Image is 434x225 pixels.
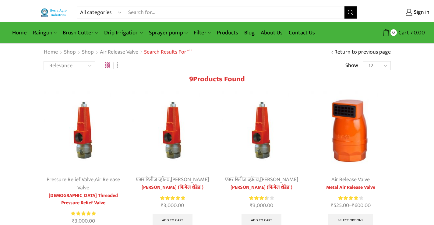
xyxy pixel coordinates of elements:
[311,184,391,191] a: Metal Air Release Valve
[44,48,58,56] a: Home
[44,192,124,207] a: [DEMOGRAPHIC_DATA] Threaded Pressure Relief Valve
[132,176,213,184] div: ,
[9,26,30,40] a: Home
[331,201,349,210] bdi: 525.00
[241,26,258,40] a: Blog
[160,195,185,201] span: Rated out of 5
[250,201,253,210] span: ₹
[250,201,273,210] bdi: 3,000.00
[412,9,429,16] span: Sign in
[160,195,185,201] div: Rated 5.00 out of 5
[390,29,397,36] span: 0
[338,195,359,201] span: Rated out of 5
[161,201,164,210] span: ₹
[331,175,370,184] a: Air Release Valve
[101,26,146,40] a: Drip Irrigation
[222,176,302,184] div: ,
[311,91,391,171] img: Metal Air Release Valve
[260,175,298,184] a: [PERSON_NAME]
[366,7,429,18] a: Sign in
[363,27,425,38] a: 0 Cart ₹0.00
[214,26,241,40] a: Products
[71,210,96,217] div: Rated 5.00 out of 5
[352,201,355,210] span: ₹
[344,6,357,19] button: Search button
[286,26,318,40] a: Contact Us
[144,49,192,56] h1: Search results for “”
[189,73,193,85] span: 9
[44,91,124,171] img: Female threaded pressure relief valve
[30,26,60,40] a: Raingun
[171,175,209,184] a: [PERSON_NAME]
[132,184,213,191] a: [PERSON_NAME] (फिमेल थ्रेडेड )
[225,175,259,184] a: एअर रिलीज व्हाॅल्व
[334,48,391,56] a: Return to previous page
[132,91,213,171] img: pressure relief valve
[397,29,409,37] span: Cart
[44,61,95,70] select: Shop order
[161,201,184,210] bdi: 3,000.00
[125,6,345,19] input: Search for...
[345,62,358,70] span: Show
[411,28,425,37] bdi: 0.00
[191,26,214,40] a: Filter
[82,48,94,56] a: Shop
[64,48,76,56] a: Shop
[222,91,302,171] img: pressure relief valve
[352,201,371,210] bdi: 600.00
[44,48,192,56] nav: Breadcrumb
[249,195,266,201] span: Rated out of 5
[60,26,101,40] a: Brush Cutter
[338,195,363,201] div: Rated 4.14 out of 5
[411,28,414,37] span: ₹
[193,73,245,85] span: Products found
[258,26,286,40] a: About Us
[146,26,190,40] a: Sprayer pump
[47,175,94,184] a: Pressure Relief Valve
[44,176,124,192] div: ,
[71,210,96,217] span: Rated out of 5
[331,201,333,210] span: ₹
[100,48,139,56] a: Air Release Valve
[222,184,302,191] a: [PERSON_NAME] (फिमेल थ्रेडेड )
[311,202,391,210] span: –
[77,175,120,192] a: Air Release Valve
[249,195,274,201] div: Rated 3.50 out of 5
[136,175,170,184] a: एअर रिलीज व्हाॅल्व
